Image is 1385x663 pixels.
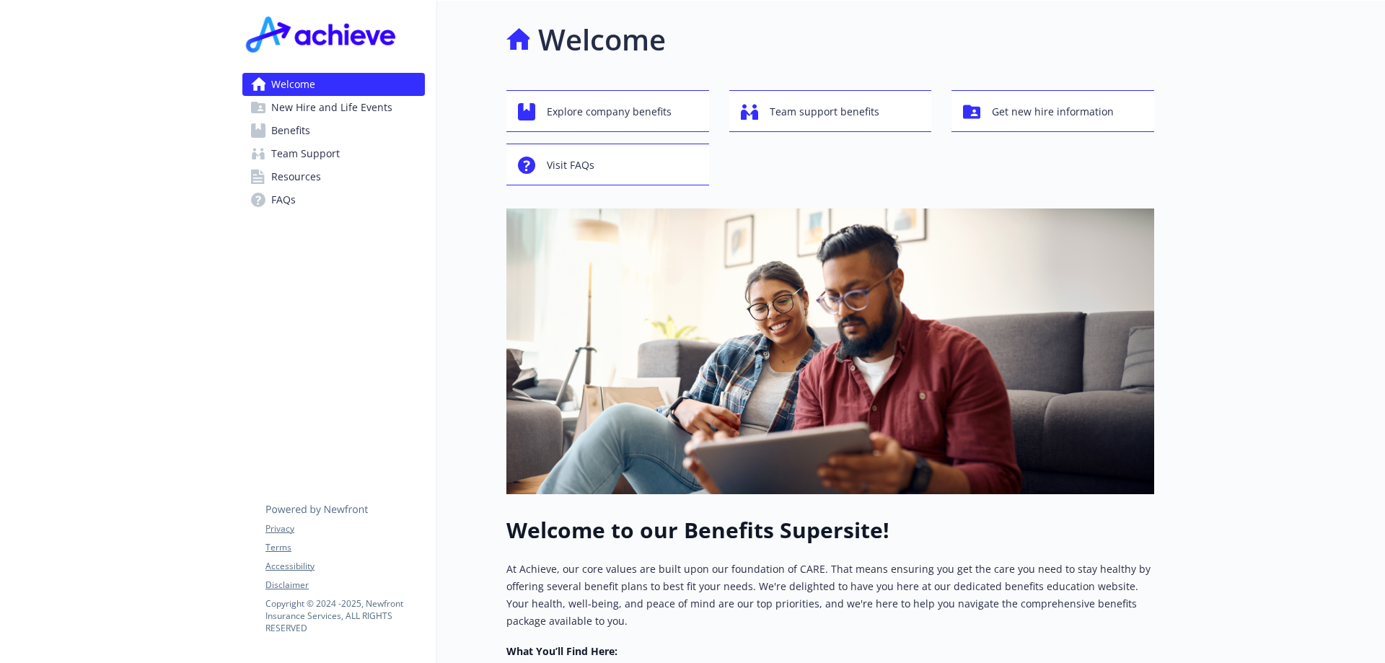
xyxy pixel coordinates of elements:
span: New Hire and Life Events [271,96,392,119]
span: Visit FAQs [547,152,594,179]
a: FAQs [242,188,425,211]
button: Visit FAQs [506,144,709,185]
img: overview page banner [506,208,1154,494]
button: Explore company benefits [506,90,709,132]
span: Welcome [271,73,315,96]
span: Get new hire information [992,98,1114,126]
button: Get new hire information [951,90,1154,132]
p: Copyright © 2024 - 2025 , Newfront Insurance Services, ALL RIGHTS RESERVED [265,597,424,634]
a: Benefits [242,119,425,142]
a: Accessibility [265,560,424,573]
h1: Welcome [538,18,666,61]
p: At Achieve, our core values are built upon our foundation of CARE. That means ensuring you get th... [506,561,1154,630]
a: Terms [265,541,424,554]
span: Resources [271,165,321,188]
span: Team Support [271,142,340,165]
a: Resources [242,165,425,188]
span: Benefits [271,119,310,142]
strong: What You’ll Find Here: [506,644,617,658]
a: Welcome [242,73,425,96]
h1: Welcome to our Benefits Supersite! [506,517,1154,543]
a: New Hire and Life Events [242,96,425,119]
a: Team Support [242,142,425,165]
a: Privacy [265,522,424,535]
span: Team support benefits [770,98,879,126]
a: Disclaimer [265,579,424,592]
span: Explore company benefits [547,98,672,126]
button: Team support benefits [729,90,932,132]
span: FAQs [271,188,296,211]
